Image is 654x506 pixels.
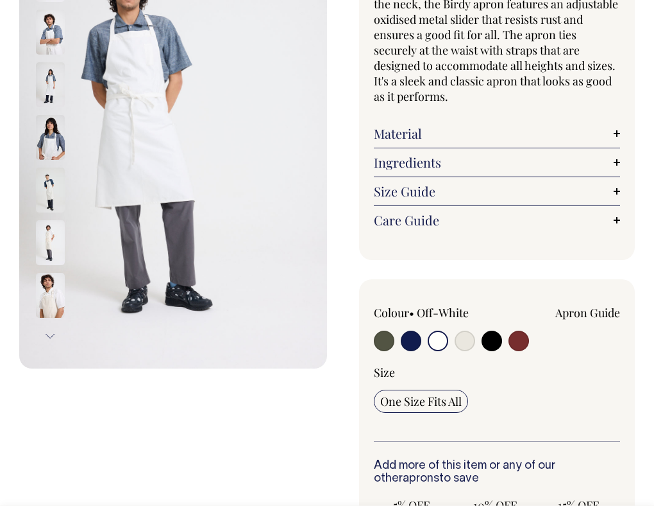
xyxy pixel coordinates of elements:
[36,62,65,107] img: off-white
[409,305,414,320] span: •
[374,213,620,228] a: Care Guide
[374,126,620,141] a: Material
[36,168,65,213] img: natural
[36,115,65,160] img: off-white
[374,184,620,199] a: Size Guide
[403,473,439,484] a: aprons
[374,155,620,170] a: Ingredients
[36,10,65,55] img: off-white
[40,322,60,351] button: Next
[374,390,468,413] input: One Size Fits All
[374,305,473,320] div: Colour
[417,305,469,320] label: Off-White
[380,394,462,409] span: One Size Fits All
[374,460,620,485] h6: Add more of this item or any of our other to save
[555,305,620,320] a: Apron Guide
[374,365,620,380] div: Size
[36,273,65,318] img: natural
[36,220,65,265] img: natural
